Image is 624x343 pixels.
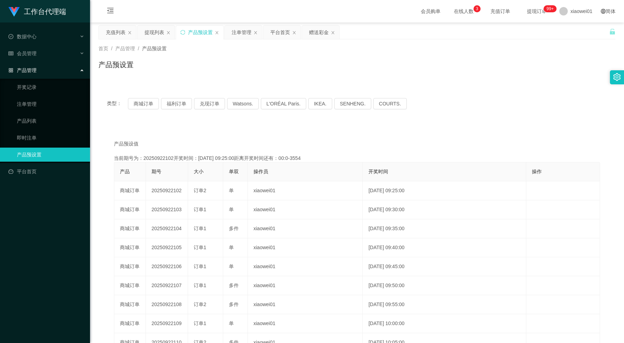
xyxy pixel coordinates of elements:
[215,31,219,35] i: 图标: close
[194,98,225,109] button: 兑现订单
[98,46,108,51] span: 首页
[229,283,239,288] span: 多件
[253,31,258,35] i: 图标: close
[144,26,164,39] div: 提现列表
[17,114,84,128] a: 产品列表
[194,226,206,231] span: 订单1
[114,257,146,276] td: 商城订单
[146,276,188,295] td: 20250922107
[114,314,146,333] td: 商城订单
[8,164,84,179] a: 图标: dashboard平台首页
[142,46,167,51] span: 产品预设置
[308,98,332,109] button: IKEA.
[601,9,606,14] i: 图标: global
[114,276,146,295] td: 商城订单
[138,46,139,51] span: /
[114,140,139,148] span: 产品预设值
[373,98,407,109] button: COURTS.
[248,219,363,238] td: xiaowei01
[544,5,557,12] sup: 1198
[111,46,112,51] span: /
[363,200,526,219] td: [DATE] 09:30:00
[487,9,514,14] span: 充值订单
[114,155,600,162] div: 当前期号为：20250922102开奖时间：[DATE] 09:25:00距离开奖时间还有：00:0-3554
[613,73,621,81] i: 图标: setting
[248,181,363,200] td: xiaowei01
[106,26,126,39] div: 充值列表
[248,295,363,314] td: xiaowei01
[17,131,84,145] a: 即时注单
[180,30,185,35] i: 图标: sync
[229,245,234,250] span: 单
[363,314,526,333] td: [DATE] 10:00:00
[270,26,290,39] div: 平台首页
[146,238,188,257] td: 20250922105
[107,98,128,109] span: 类型：
[331,31,335,35] i: 图标: close
[194,321,206,326] span: 订单1
[248,314,363,333] td: xiaowei01
[161,98,192,109] button: 福利订单
[146,200,188,219] td: 20250922103
[194,264,206,269] span: 订单1
[146,295,188,314] td: 20250922108
[248,257,363,276] td: xiaowei01
[115,46,135,51] span: 产品管理
[229,226,239,231] span: 多件
[146,219,188,238] td: 20250922104
[8,51,13,56] i: 图标: table
[114,238,146,257] td: 商城订单
[152,169,161,174] span: 期号
[248,238,363,257] td: xiaowei01
[194,245,206,250] span: 订单1
[194,207,206,212] span: 订单1
[227,98,259,109] button: Watsons.
[8,67,37,73] span: 产品管理
[248,276,363,295] td: xiaowei01
[8,7,20,17] img: logo.9652507e.png
[229,207,234,212] span: 单
[232,26,251,39] div: 注单管理
[363,295,526,314] td: [DATE] 09:55:00
[363,276,526,295] td: [DATE] 09:50:00
[8,51,37,56] span: 会员管理
[229,169,239,174] span: 单双
[253,169,268,174] span: 操作员
[194,188,206,193] span: 订单2
[98,59,134,70] h1: 产品预设置
[229,264,234,269] span: 单
[261,98,306,109] button: L'ORÉAL Paris.
[146,257,188,276] td: 20250922106
[146,181,188,200] td: 20250922102
[114,219,146,238] td: 商城订单
[292,31,296,35] i: 图标: close
[98,0,122,23] i: 图标: menu-fold
[146,314,188,333] td: 20250922109
[229,188,234,193] span: 单
[24,0,66,23] h1: 工作台代理端
[8,34,13,39] i: 图标: check-circle-o
[363,219,526,238] td: [DATE] 09:35:00
[363,181,526,200] td: [DATE] 09:25:00
[334,98,371,109] button: SENHENG.
[363,257,526,276] td: [DATE] 09:45:00
[474,5,481,12] sup: 3
[476,5,478,12] p: 3
[523,9,550,14] span: 提现订单
[229,302,239,307] span: 多件
[128,31,132,35] i: 图标: close
[188,26,213,39] div: 产品预设置
[128,98,159,109] button: 商城订单
[194,169,204,174] span: 大小
[8,68,13,73] i: 图标: appstore-o
[8,8,66,14] a: 工作台代理端
[450,9,477,14] span: 在线人数
[17,80,84,94] a: 开奖记录
[363,238,526,257] td: [DATE] 09:40:00
[17,97,84,111] a: 注单管理
[8,34,37,39] span: 数据中心
[114,200,146,219] td: 商城订单
[368,169,388,174] span: 开奖时间
[166,31,171,35] i: 图标: close
[609,28,616,35] i: 图标: unlock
